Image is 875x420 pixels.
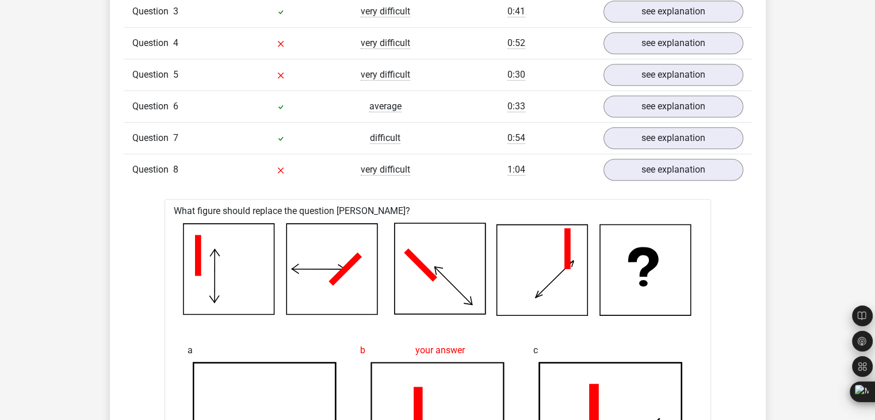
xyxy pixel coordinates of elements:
span: very difficult [361,69,410,81]
div: your answer [360,339,515,362]
span: very difficult [361,164,410,175]
span: 0:30 [507,69,525,81]
span: Question [132,36,173,50]
span: 8 [173,164,178,175]
span: b [360,339,365,362]
span: 7 [173,132,178,143]
a: see explanation [603,159,743,181]
span: 0:33 [507,101,525,112]
span: Question [132,163,173,177]
a: see explanation [603,127,743,149]
span: 0:52 [507,37,525,49]
a: see explanation [603,64,743,86]
span: 1:04 [507,164,525,175]
span: Question [132,5,173,18]
span: average [369,101,402,112]
span: 4 [173,37,178,48]
span: Question [132,68,173,82]
span: 3 [173,6,178,17]
span: c [533,339,538,362]
a: see explanation [603,32,743,54]
span: 5 [173,69,178,80]
span: Question [132,100,173,113]
a: see explanation [603,1,743,22]
span: Question [132,131,173,145]
span: difficult [370,132,400,144]
span: 0:41 [507,6,525,17]
span: 0:54 [507,132,525,144]
a: see explanation [603,96,743,117]
span: 6 [173,101,178,112]
span: very difficult [361,37,410,49]
span: very difficult [361,6,410,17]
span: a [188,339,193,362]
